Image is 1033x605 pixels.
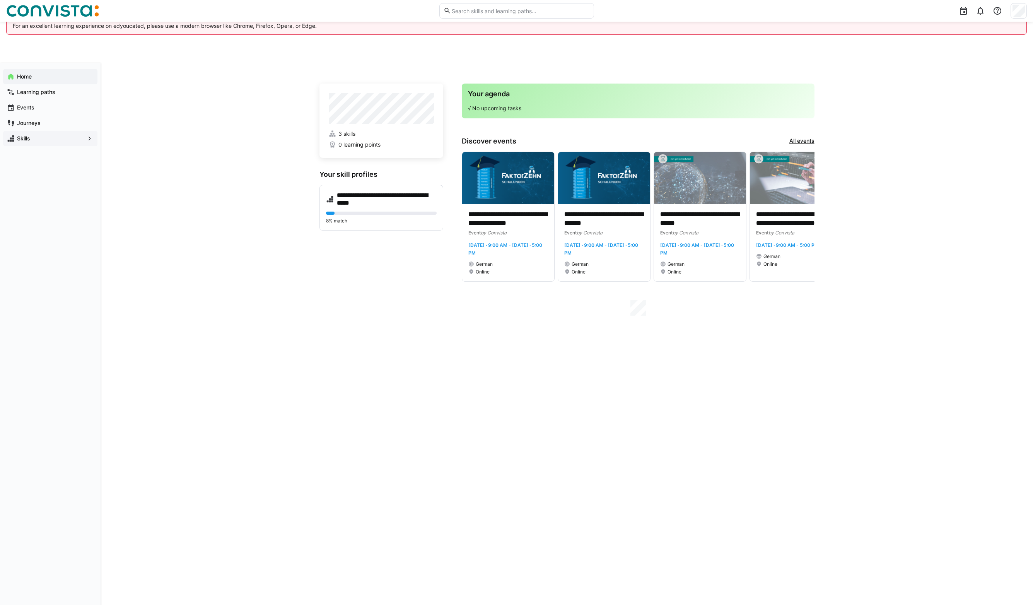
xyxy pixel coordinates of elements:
span: Online [668,269,681,275]
span: Event [564,230,577,236]
img: image [558,152,650,204]
p: 8% match [326,218,437,224]
span: 3 skills [338,130,355,138]
p: For an excellent learning experience on edyoucated, please use a modern browser like Chrome, Fire... [13,22,1020,30]
span: German [476,261,493,267]
h3: Discover events [462,137,516,145]
span: [DATE] · 9:00 AM - [DATE] · 5:00 PM [564,242,638,256]
a: All events [789,137,814,145]
span: Online [572,269,586,275]
span: Online [763,261,777,267]
p: √ No upcoming tasks [468,104,808,112]
img: image [750,152,842,204]
span: Event [660,230,673,236]
span: German [763,253,780,260]
span: [DATE] · 9:00 AM - 5:00 PM [756,242,819,248]
h3: Your agenda [468,90,808,98]
span: by Convista [481,230,507,236]
span: 0 learning points [338,141,381,149]
span: [DATE] · 9:00 AM - [DATE] · 5:00 PM [660,242,734,256]
span: German [572,261,589,267]
a: 3 skills [329,130,434,138]
span: by Convista [673,230,698,236]
span: Online [476,269,490,275]
span: Event [468,230,481,236]
input: Search skills and learning paths… [451,7,589,14]
img: image [654,152,746,204]
span: Event [756,230,768,236]
span: German [668,261,685,267]
span: by Convista [577,230,603,236]
h3: Your skill profiles [319,170,443,179]
span: by Convista [768,230,794,236]
img: image [462,152,554,204]
span: [DATE] · 9:00 AM - [DATE] · 5:00 PM [468,242,542,256]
